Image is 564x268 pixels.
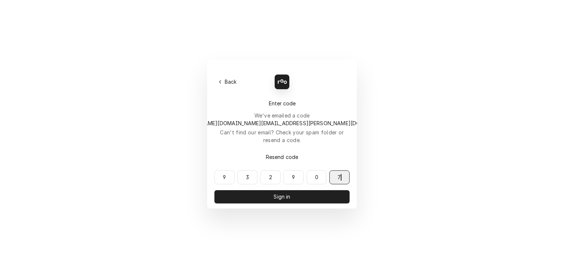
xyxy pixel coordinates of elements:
[175,120,394,126] span: [PERSON_NAME][DOMAIN_NAME][EMAIL_ADDRESS][PERSON_NAME][DOMAIN_NAME]
[214,190,350,203] button: Sign in
[214,99,350,107] div: Enter code
[170,112,394,127] div: We've emailed a code
[214,128,350,144] div: Can't find our email? Check your spam folder or resend a code.
[170,120,394,126] span: to
[214,77,241,87] button: Back
[272,193,292,200] span: Sign in
[264,153,300,161] span: Resend code
[223,78,238,86] span: Back
[214,151,350,164] button: Resend code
